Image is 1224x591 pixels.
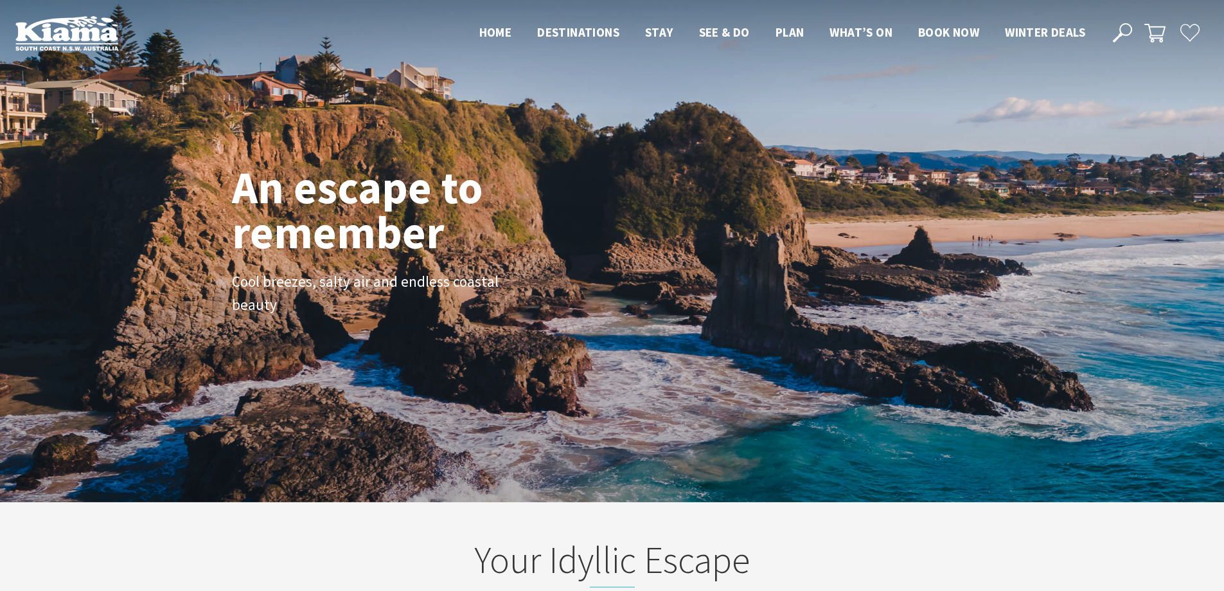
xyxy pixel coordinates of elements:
h1: An escape to remember [232,165,585,255]
img: Kiama Logo [15,15,118,51]
span: Plan [776,24,804,40]
span: Stay [645,24,673,40]
span: Destinations [537,24,619,40]
span: Winter Deals [1005,24,1085,40]
span: Home [479,24,512,40]
span: See & Do [699,24,750,40]
nav: Main Menu [466,23,1098,44]
h2: Your Idyllic Escape [360,538,864,588]
span: What’s On [829,24,892,40]
p: Cool breezes, salty air and endless coastal beauty [232,270,521,318]
span: Book now [918,24,979,40]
